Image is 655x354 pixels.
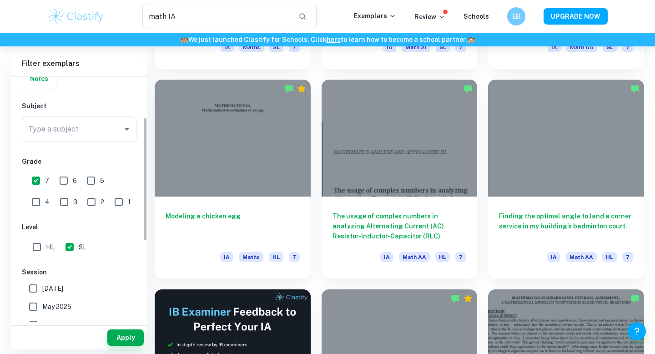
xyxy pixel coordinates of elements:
[628,322,646,340] button: Help and Feedback
[121,123,133,136] button: Open
[269,252,283,262] span: HL
[79,242,86,252] span: SL
[548,42,561,52] span: IA
[297,84,306,93] div: Premium
[414,12,445,22] p: Review
[451,294,460,303] img: Marked
[128,197,131,207] span: 1
[45,176,49,186] span: 7
[547,252,560,262] span: IA
[464,13,489,20] a: Schools
[73,197,77,207] span: 3
[46,242,55,252] span: HL
[380,252,393,262] span: IA
[383,42,396,52] span: IA
[22,68,56,90] button: Notes
[507,7,525,25] button: EB
[467,36,475,43] span: 🏫
[166,211,300,241] h6: Modeling a chicken egg
[464,294,473,303] div: Premium
[436,42,450,52] span: SL
[333,211,467,241] h6: The usage of complex numbers in analyzing Alternating Current (AC) Resistor-Inductor-Capacitor (RLC)
[289,42,300,52] span: 7
[22,222,136,232] h6: Level
[101,197,104,207] span: 2
[630,294,640,303] img: Marked
[239,42,264,52] span: Maths
[11,51,147,76] h6: Filter exemplars
[73,176,77,186] span: 6
[22,157,136,167] h6: Grade
[455,252,466,262] span: 7
[284,84,293,93] img: Marked
[269,42,283,52] span: SL
[322,80,478,278] a: The usage of complex numbers in analyzing Alternating Current (AC) Resistor-Inductor-Capacitor (R...
[602,252,617,262] span: HL
[107,329,144,346] button: Apply
[221,42,234,52] span: IA
[155,80,311,278] a: Modeling a chicken eggIAMathsHL7
[100,176,104,186] span: 5
[42,283,63,293] span: [DATE]
[22,101,136,111] h6: Subject
[354,11,396,21] p: Exemplars
[239,252,263,262] span: Maths
[511,11,522,21] h6: EB
[622,42,633,52] span: 7
[622,252,633,262] span: 7
[220,252,233,262] span: IA
[499,211,633,241] h6: Finding the optimal angle to land a corner service in my building’s badminton court.
[42,320,63,330] span: [DATE]
[2,35,653,45] h6: We just launched Clastify for Schools. Click to learn how to become a school partner.
[402,42,430,52] span: Math AI
[45,197,50,207] span: 4
[488,80,644,278] a: Finding the optimal angle to land a corner service in my building’s badminton court.IAMath AAHL7
[327,36,341,43] a: here
[630,84,640,93] img: Marked
[47,7,105,25] img: Clastify logo
[603,42,617,52] span: SL
[289,252,300,262] span: 7
[464,84,473,93] img: Marked
[566,252,597,262] span: Math AA
[22,267,136,277] h6: Session
[544,8,608,25] button: UPGRADE NOW
[435,252,450,262] span: HL
[566,42,597,52] span: Math AA
[399,252,430,262] span: Math AA
[42,302,71,312] span: May 2025
[181,36,188,43] span: 🏫
[142,4,291,29] input: Search for any exemplars...
[455,42,466,52] span: 7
